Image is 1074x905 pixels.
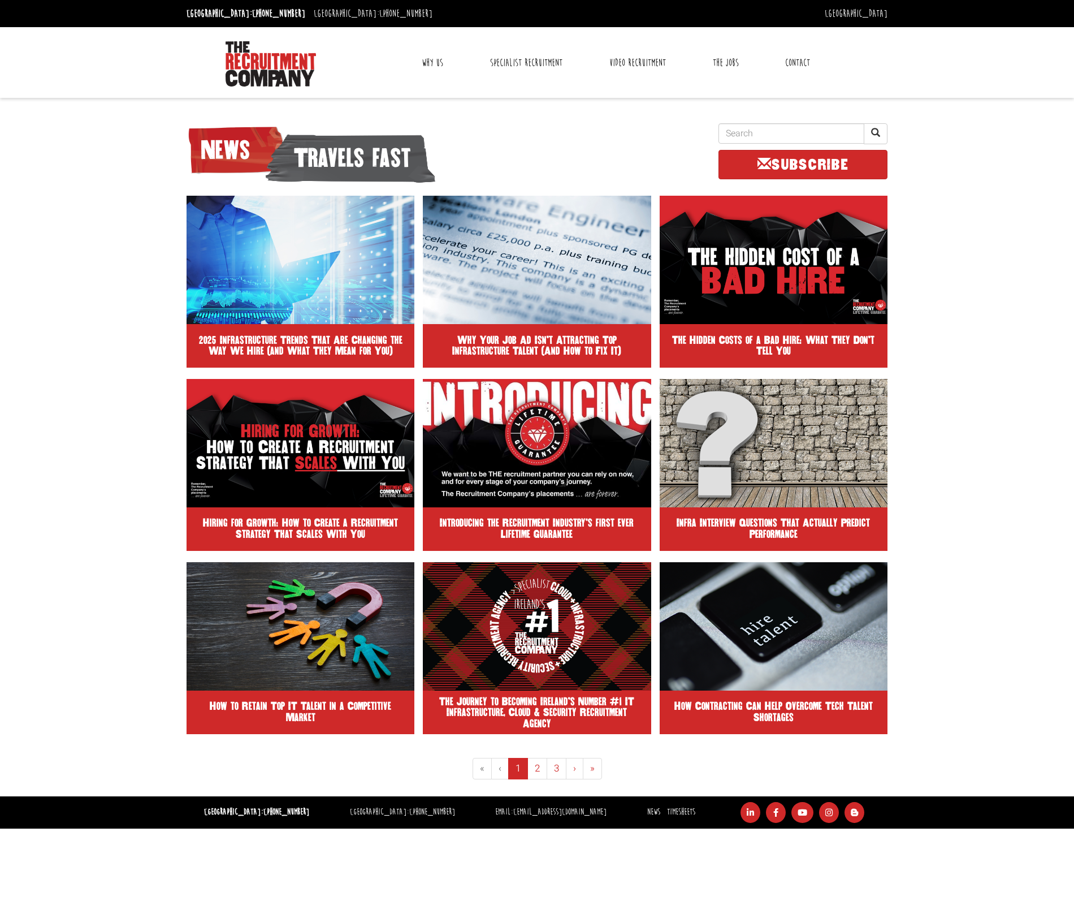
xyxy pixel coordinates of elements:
[423,379,651,551] a: Introducing the Recruitment Industry’s first ever Lifetime Guarantee
[668,701,879,723] h2: How Contracting Can Help Overcome Tech Talent Shortages
[647,807,660,817] a: News
[187,379,414,551] a: Hiring for Growth: How to Create a Recruitment Strategy That Scales With You
[252,7,305,20] a: [PHONE_NUMBER]
[718,123,864,144] input: Search
[195,701,406,723] h2: How to Retain Top IT Talent in a Competitive Market
[667,807,695,817] a: Timesheets
[184,5,308,23] li: [GEOGRAPHIC_DATA]:
[195,335,406,357] h2: 2025 Infrastructure Trends That Are Changing the Way We Hire (and What They Mean for You)
[668,335,879,357] h2: The Hidden Costs of a Bad Hire: What They Don’t Tell You
[825,7,887,20] a: [GEOGRAPHIC_DATA]
[204,807,309,817] strong: [GEOGRAPHIC_DATA]:
[423,196,651,368] a: Why Your Job Ad Isn’t Attracting Top Infrastructure Talent (And How to Fix It)
[226,41,316,87] img: The Recruitment Company
[547,758,566,779] a: 3
[379,7,432,20] a: [PHONE_NUMBER]
[527,758,547,779] a: 2
[187,562,414,734] a: How to Retain Top IT Talent in a Competitive Market
[660,379,887,551] a: Infra Interview Questions That Actually Predict Performance
[492,804,609,821] li: Email:
[508,758,528,779] a: 1
[431,696,642,729] h2: The Journey to Becoming Ireland’s Number #1 IT Infrastructure, Cloud & Security Recruitment Agency
[413,49,452,77] a: Why Us
[513,807,607,817] a: [EMAIL_ADDRESS][DOMAIN_NAME]
[660,196,887,368] a: The Hidden Costs of a Bad Hire: What They Don’t Tell You
[718,150,887,179] a: SUBSCRIBE
[491,758,509,779] a: ‹
[431,335,642,357] h2: Why Your Job Ad Isn’t Attracting Top Infrastructure Talent (And How to Fix It)
[195,518,406,540] h2: Hiring for Growth: How to Create a Recruitment Strategy That Scales With You
[423,562,651,734] a: The Journey to Becoming Ireland’s Number #1 IT Infrastructure, Cloud & Security Recruitment Agency
[187,122,285,178] span: News
[347,804,458,821] li: [GEOGRAPHIC_DATA]:
[601,49,674,77] a: Video Recruitment
[660,562,887,734] a: How Contracting Can Help Overcome Tech Talent Shortages
[704,49,747,77] a: The Jobs
[777,49,819,77] a: Contact
[431,518,642,540] h2: Introducing the Recruitment Industry’s first ever Lifetime Guarantee
[187,196,414,368] a: 2025 Infrastructure Trends That Are Changing the Way We Hire (and What They Mean for You)
[265,130,436,186] span: Travels fast
[566,758,583,779] a: ›
[668,518,879,540] h2: Infra Interview Questions That Actually Predict Performance
[473,758,492,779] a: «
[409,807,455,817] a: [PHONE_NUMBER]
[263,807,309,817] a: [PHONE_NUMBER]
[311,5,435,23] li: [GEOGRAPHIC_DATA]:
[482,49,571,77] a: Specialist Recruitment
[583,758,602,779] a: »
